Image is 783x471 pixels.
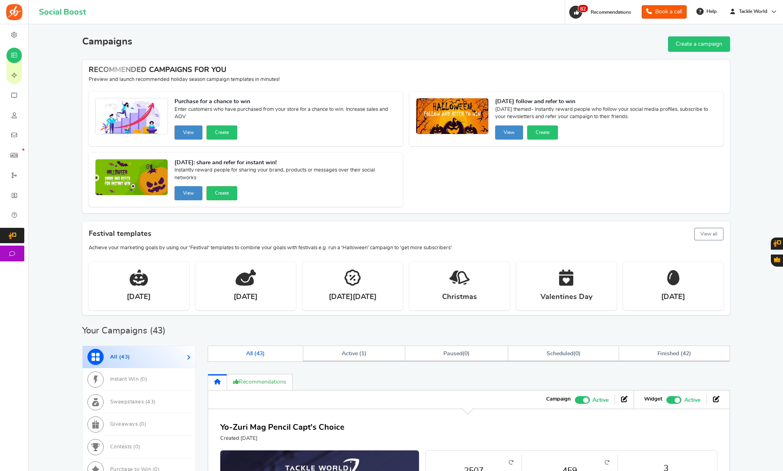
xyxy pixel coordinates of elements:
[6,4,22,20] img: Social Boost
[82,36,132,47] h2: Campaigns
[527,125,558,140] button: Create
[246,351,265,356] span: All ( )
[121,354,128,360] span: 43
[135,444,139,450] span: 0
[110,399,156,405] span: Sweepstakes ( )
[329,292,377,302] strong: [DATE][DATE]
[771,255,783,267] button: Gratisfaction
[591,10,631,15] span: Recommendations
[89,244,723,252] p: Achieve your marketing goals by using our 'Festival' templates to combine your goals with festiva...
[540,292,592,302] strong: Valentines Day
[495,98,717,106] strong: [DATE] follow and refer to win
[661,292,685,302] strong: [DATE]
[110,377,147,382] span: Instant Win ( )
[141,422,145,427] span: 0
[578,4,588,13] span: 82
[39,8,86,17] h1: Social Boost
[592,396,609,405] span: Active
[443,351,470,356] span: ( )
[568,6,635,19] a: 82 Recommendations
[774,257,780,262] span: Gratisfaction
[495,125,523,140] button: View
[442,292,477,302] strong: Christmas
[220,435,345,442] p: Created [DATE]
[22,149,24,151] em: New
[206,125,237,140] button: Create
[657,351,691,356] span: Finished ( )
[749,437,783,471] iframe: LiveChat chat widget
[644,396,662,403] strong: Widget
[174,106,396,122] span: Enter customers who have purchased from your store for a chance to win. Increase sales and AOV
[694,228,723,240] button: View all
[668,36,730,52] a: Create a campaign
[256,351,263,356] span: 43
[89,76,723,83] p: Preview and launch recommended holiday season campaign templates in minutes!
[110,354,130,360] span: All ( )
[174,167,396,183] span: Instantly reward people for sharing your brand, products or messages over their social networks
[89,66,723,74] h4: RECOMMENDED CAMPAIGNS FOR YOU
[234,292,257,302] strong: [DATE]
[684,396,700,405] span: Active
[361,351,364,356] span: 1
[127,292,151,302] strong: [DATE]
[227,374,293,390] a: Recommendations
[174,98,396,106] strong: Purchase for a chance to win
[147,399,154,405] span: 43
[153,326,163,335] span: 43
[174,159,396,167] strong: [DATE]: share and refer for instant win!
[736,8,770,15] span: Tackle World
[575,351,579,356] span: 0
[174,125,202,140] button: View
[342,351,367,356] span: Active ( )
[89,226,723,242] h4: Festival templates
[110,444,140,450] span: Contests ( )
[416,98,488,135] img: Recommended Campaigns
[704,8,717,15] span: Help
[96,159,168,196] img: Recommended Campaigns
[464,351,468,356] span: 0
[642,5,687,19] a: Book a call
[638,395,706,404] li: Widget activated
[174,186,202,200] button: View
[110,422,147,427] span: Giveaways ( )
[547,351,573,356] span: Scheduled
[683,351,689,356] span: 42
[82,327,166,335] h2: Your Campaigns ( )
[96,98,168,135] img: Recommended Campaigns
[693,5,721,18] a: Help
[495,106,717,122] span: [DATE] themed- Instantly reward people who follow your social media profiles, subscribe to your n...
[206,186,237,200] button: Create
[220,423,345,431] a: Yo-Zuri Mag Pencil Capt's Choice
[142,377,145,382] span: 0
[443,351,462,356] span: Paused
[546,396,571,403] strong: Campaign
[547,351,580,356] span: ( )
